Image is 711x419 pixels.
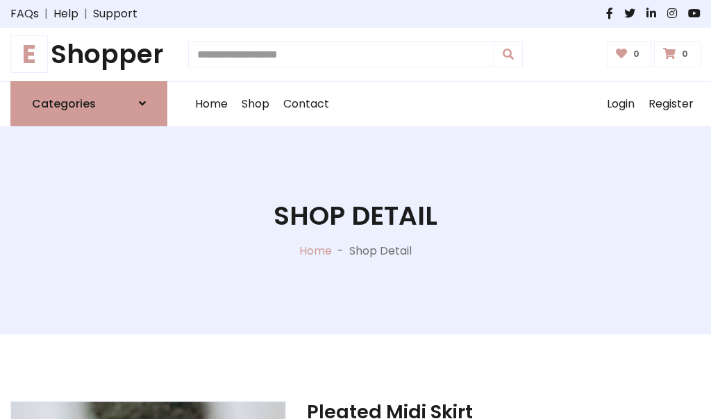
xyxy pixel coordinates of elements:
[32,97,96,110] h6: Categories
[10,81,167,126] a: Categories
[600,82,642,126] a: Login
[93,6,137,22] a: Support
[607,41,652,67] a: 0
[274,200,437,232] h1: Shop Detail
[188,82,235,126] a: Home
[53,6,78,22] a: Help
[10,35,48,73] span: E
[678,48,692,60] span: 0
[10,39,167,70] h1: Shopper
[299,243,332,259] a: Home
[78,6,93,22] span: |
[235,82,276,126] a: Shop
[349,243,412,259] p: Shop Detail
[276,82,336,126] a: Contact
[39,6,53,22] span: |
[10,39,167,70] a: EShopper
[642,82,701,126] a: Register
[332,243,349,259] p: -
[10,6,39,22] a: FAQs
[654,41,701,67] a: 0
[630,48,643,60] span: 0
